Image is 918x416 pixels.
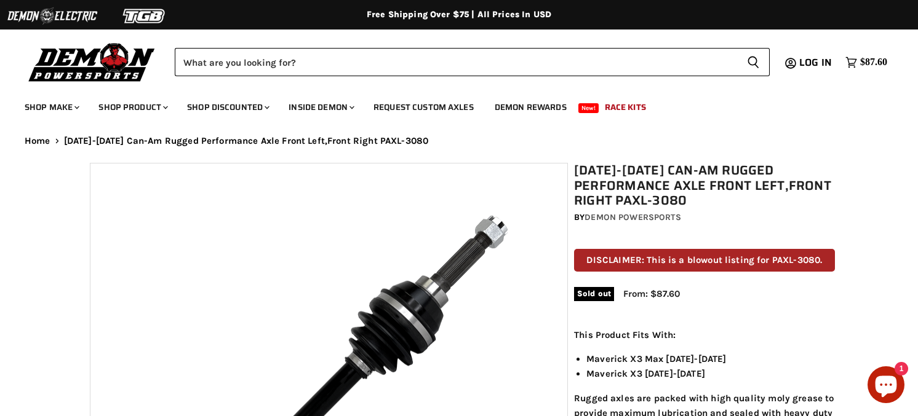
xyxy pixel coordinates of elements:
a: Home [25,136,50,146]
span: From: $87.60 [623,288,680,299]
inbox-online-store-chat: Shopify online store chat [864,366,908,406]
a: Log in [794,57,839,68]
form: Product [175,48,770,76]
h1: [DATE]-[DATE] Can-Am Rugged Performance Axle Front Left,Front Right PAXL-3080 [574,163,835,208]
span: Sold out [574,287,614,300]
span: [DATE]-[DATE] Can-Am Rugged Performance Axle Front Left,Front Right PAXL-3080 [64,136,429,146]
li: Maverick X3 [DATE]-[DATE] [586,366,835,381]
span: Log in [799,55,832,70]
a: Demon Rewards [485,95,576,120]
p: DISCLAIMER: This is a blowout listing for PAXL-3080. [574,249,835,272]
span: New! [578,103,599,113]
a: Shop Product [89,95,175,120]
a: Shop Discounted [178,95,277,120]
a: $87.60 [839,53,893,71]
span: $87.60 [860,57,887,68]
a: Demon Powersports [585,212,681,222]
button: Search [737,48,770,76]
a: Request Custom Axles [364,95,483,120]
p: This Product Fits With: [574,328,835,342]
img: TGB Logo 2 [98,4,191,28]
a: Inside Demon [279,95,362,120]
div: by [574,211,835,224]
input: Search [175,48,737,76]
img: Demon Powersports [25,40,159,84]
ul: Main menu [15,90,884,120]
a: Race Kits [596,95,655,120]
li: Maverick X3 Max [DATE]-[DATE] [586,351,835,366]
a: Shop Make [15,95,87,120]
img: Demon Electric Logo 2 [6,4,98,28]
